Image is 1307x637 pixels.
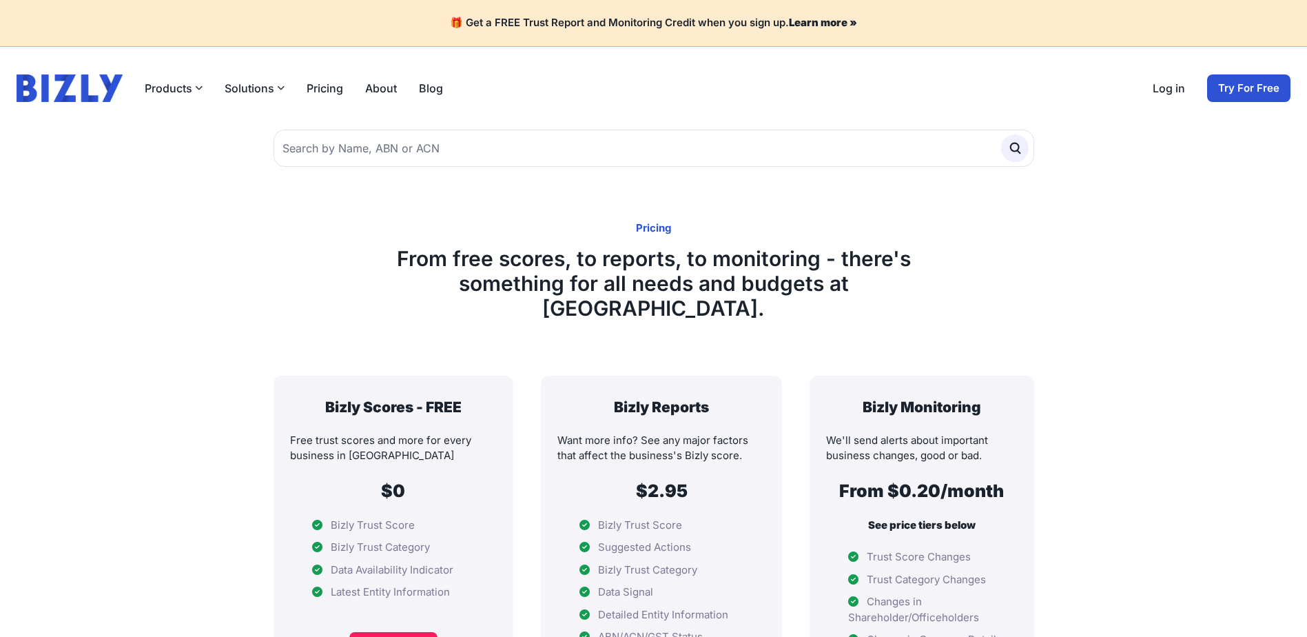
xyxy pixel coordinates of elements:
[557,433,765,464] p: Want more info? See any major factors that affect the business's Bizly score.
[225,80,285,97] button: Solutions
[307,80,343,97] a: Pricing
[290,398,497,416] h3: Bizly Scores - FREE
[290,585,497,600] li: Latest Entity Information
[826,433,1017,464] p: We'll send alerts about important business changes, good or bad.
[1207,74,1290,102] a: Try For Free
[290,433,497,464] p: Free trust scores and more for every business in [GEOGRAPHIC_DATA]
[826,398,1017,416] h3: Bizly Monitoring
[274,130,1034,167] input: Search by Name, ABN or ACN
[17,17,1290,30] h4: 🎁 Get a FREE Trust Report and Monitoring Credit when you sign up.
[789,16,857,29] a: Learn more »
[557,398,765,416] h3: Bizly Reports
[826,481,1017,501] h2: From $0.20/month
[290,518,497,534] li: Bizly Trust Score
[557,540,765,556] li: Suggested Actions
[826,594,1017,625] li: Changes in Shareholder/Officeholders
[290,563,497,578] li: Data Availability Indicator
[419,80,443,97] a: Blog
[557,518,765,534] li: Bizly Trust Score
[826,518,1017,534] p: See price tiers below
[290,481,497,501] h2: $0
[290,540,497,556] li: Bizly Trust Category
[557,481,765,501] h2: $2.95
[1153,80,1185,97] a: Log in
[826,572,1017,588] li: Trust Category Changes
[557,563,765,578] li: Bizly Trust Category
[557,585,765,600] li: Data Signal
[145,80,203,97] button: Products
[557,607,765,623] li: Detailed Entity Information
[826,549,1017,565] li: Trust Score Changes
[345,246,963,321] h1: From free scores, to reports, to monitoring - there's something for all needs and budgets at [GEO...
[365,80,397,97] a: About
